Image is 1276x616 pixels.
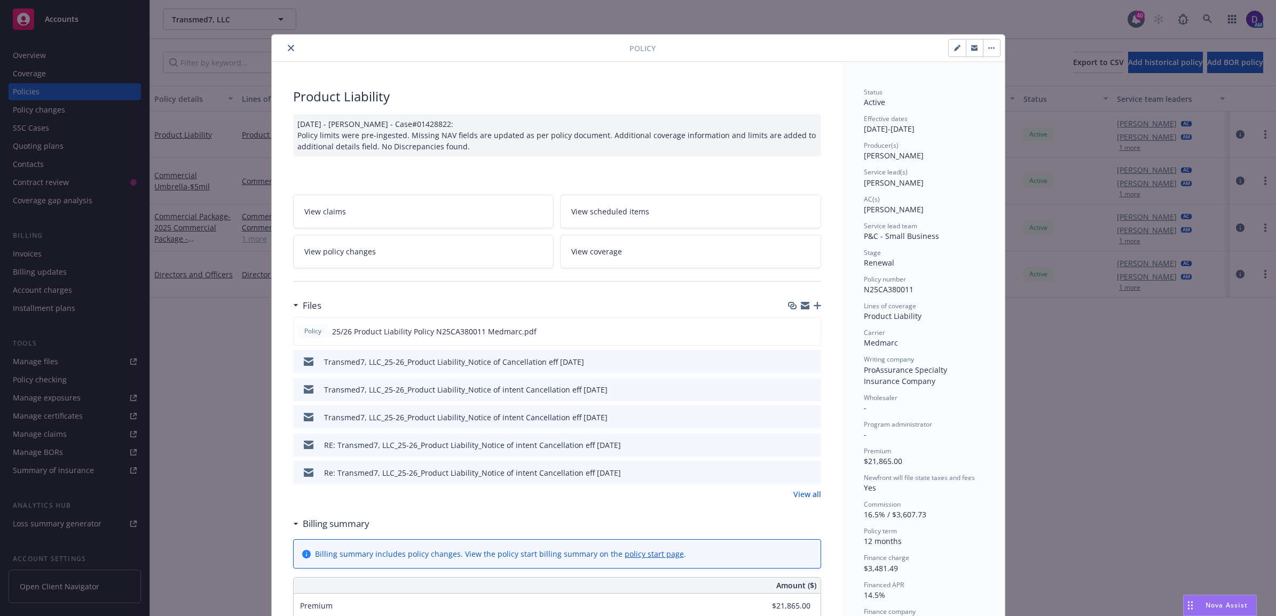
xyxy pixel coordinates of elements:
span: Policy term [864,526,897,535]
div: Transmed7, LLC_25-26_Product Liability_Notice of intent Cancellation eff [DATE] [324,412,608,423]
span: Commission [864,500,901,509]
span: Premium [300,601,333,611]
span: P&C - Small Business [864,231,939,241]
div: [DATE] - [PERSON_NAME] - Case#01428822: Policy limits were pre-ingested. Missing NAV fields are u... [293,114,821,156]
div: Billing summary [293,517,369,531]
button: preview file [807,439,817,451]
div: Transmed7, LLC_25-26_Product Liability_Notice of intent Cancellation eff [DATE] [324,384,608,395]
span: Medmarc [864,338,898,348]
span: View scheduled items [571,206,649,217]
span: Writing company [864,355,914,364]
a: policy start page [625,549,684,559]
span: [PERSON_NAME] [864,150,924,161]
div: Drag to move [1184,595,1197,615]
span: Lines of coverage [864,301,916,310]
a: View scheduled items [560,195,821,228]
span: 25/26 Product Liability Policy N25CA380011 Medmarc.pdf [332,326,537,337]
span: Service lead team [864,221,917,230]
div: RE: Transmed7, LLC_25-26_Product Liability_Notice of intent Cancellation eff [DATE] [324,439,621,451]
input: 0.00 [747,598,817,614]
span: Program administrator [864,420,932,429]
span: Financed APR [864,580,904,589]
span: Policy number [864,275,906,284]
span: Newfront will file state taxes and fees [864,473,975,482]
span: N25CA380011 [864,284,913,294]
span: $21,865.00 [864,456,902,466]
a: View claims [293,195,554,228]
span: Active [864,97,885,107]
a: View policy changes [293,235,554,268]
span: Yes [864,483,876,493]
span: Premium [864,446,891,455]
div: [DATE] - [DATE] [864,114,983,134]
a: View coverage [560,235,821,268]
button: download file [790,439,799,451]
button: download file [790,467,799,478]
div: Product Liability [864,310,983,322]
span: Policy [629,43,656,54]
button: download file [790,326,798,337]
div: Product Liability [293,87,821,106]
span: Effective dates [864,114,908,123]
div: Files [293,299,321,313]
a: View all [793,489,821,500]
span: $3,481.49 [864,563,898,573]
button: download file [790,356,799,367]
span: 16.5% / $3,607.73 [864,509,926,519]
button: download file [790,412,799,423]
span: Wholesaler [864,393,897,402]
button: Nova Assist [1183,595,1257,616]
span: Amount ($) [776,580,816,591]
button: preview file [807,467,817,478]
span: - [864,403,867,413]
span: ProAssurance Specialty Insurance Company [864,365,949,386]
span: - [864,429,867,439]
span: View policy changes [304,246,376,257]
span: View claims [304,206,346,217]
span: 14.5% [864,590,885,600]
button: preview file [807,384,817,395]
span: AC(s) [864,195,880,204]
span: Finance company [864,607,916,616]
div: Transmed7, LLC_25-26_Product Liability_Notice of Cancellation eff [DATE] [324,356,584,367]
span: Service lead(s) [864,167,908,177]
span: Carrier [864,328,885,337]
h3: Files [303,299,321,313]
span: Status [864,87,883,97]
button: download file [790,384,799,395]
div: Billing summary includes policy changes. View the policy start billing summary on the . [315,548,686,559]
button: preview file [807,326,816,337]
span: Renewal [864,258,894,268]
span: [PERSON_NAME] [864,178,924,188]
button: preview file [807,412,817,423]
button: close [285,42,297,54]
span: Nova Assist [1206,601,1248,610]
span: [PERSON_NAME] [864,204,924,214]
span: Producer(s) [864,141,899,150]
span: Finance charge [864,553,909,562]
h3: Billing summary [303,517,369,531]
span: 12 months [864,536,902,546]
span: Policy [302,326,324,336]
span: View coverage [571,246,622,257]
button: preview file [807,356,817,367]
div: Re: Transmed7, LLC_25-26_Product Liability_Notice of intent Cancellation eff [DATE] [324,467,621,478]
span: Stage [864,248,881,257]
